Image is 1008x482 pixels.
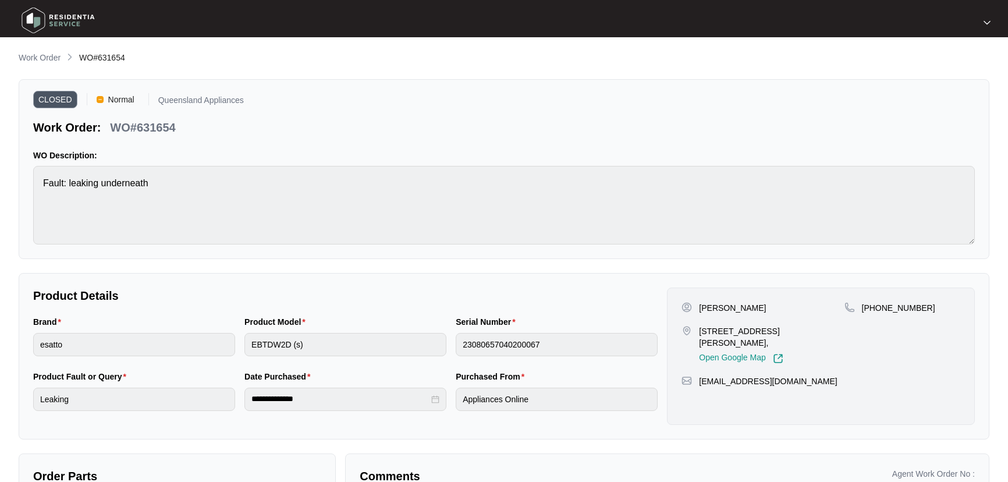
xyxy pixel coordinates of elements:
[33,150,975,161] p: WO Description:
[33,333,235,356] input: Brand
[33,316,66,328] label: Brand
[682,375,692,386] img: map-pin
[251,393,429,405] input: Date Purchased
[97,96,104,103] img: Vercel Logo
[16,52,63,65] a: Work Order
[158,96,244,108] p: Queensland Appliances
[33,166,975,244] textarea: Fault: leaking underneath
[33,91,77,108] span: CLOSED
[682,302,692,313] img: user-pin
[844,302,855,313] img: map-pin
[892,468,975,480] p: Agent Work Order No :
[456,371,529,382] label: Purchased From
[456,316,520,328] label: Serial Number
[244,333,446,356] input: Product Model
[682,325,692,336] img: map-pin
[65,52,74,62] img: chevron-right
[984,20,991,26] img: dropdown arrow
[244,371,315,382] label: Date Purchased
[773,353,783,364] img: Link-External
[456,388,658,411] input: Purchased From
[699,325,844,349] p: [STREET_ADDRESS][PERSON_NAME],
[19,52,61,63] p: Work Order
[79,53,125,62] span: WO#631654
[33,288,658,304] p: Product Details
[699,302,766,314] p: [PERSON_NAME]
[699,375,837,387] p: [EMAIL_ADDRESS][DOMAIN_NAME]
[33,388,235,411] input: Product Fault or Query
[699,353,783,364] a: Open Google Map
[244,316,310,328] label: Product Model
[104,91,139,108] span: Normal
[456,333,658,356] input: Serial Number
[862,302,935,314] p: [PHONE_NUMBER]
[33,371,131,382] label: Product Fault or Query
[110,119,175,136] p: WO#631654
[17,3,99,38] img: residentia service logo
[33,119,101,136] p: Work Order:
